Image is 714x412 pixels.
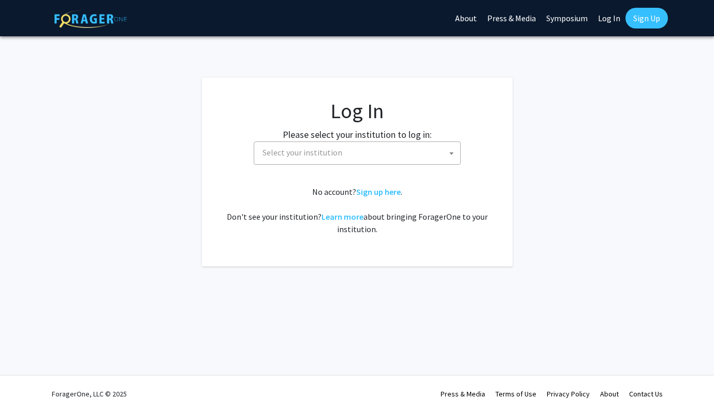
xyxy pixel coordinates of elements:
div: ForagerOne, LLC © 2025 [52,376,127,412]
a: Contact Us [629,389,663,399]
span: Select your institution [254,141,461,165]
h1: Log In [223,98,492,123]
a: Sign up here [356,187,401,197]
span: Select your institution [258,142,460,163]
a: Terms of Use [496,389,536,399]
a: Sign Up [625,8,668,29]
a: Privacy Policy [547,389,590,399]
a: Press & Media [441,389,485,399]
a: Learn more about bringing ForagerOne to your institution [322,211,363,222]
div: No account? . Don't see your institution? about bringing ForagerOne to your institution. [223,186,492,235]
img: ForagerOne Logo [54,10,127,28]
span: Select your institution [263,147,342,158]
a: About [600,389,619,399]
label: Please select your institution to log in: [283,127,432,141]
